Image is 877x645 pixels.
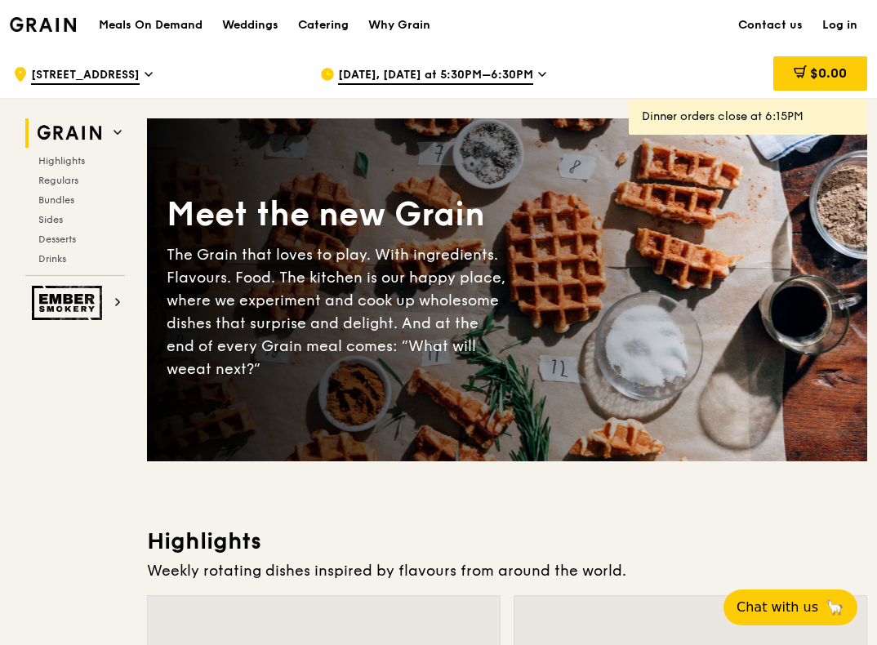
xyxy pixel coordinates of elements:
span: Bundles [38,194,74,206]
span: Highlights [38,155,85,167]
div: The Grain that loves to play. With ingredients. Flavours. Food. The kitchen is our happy place, w... [167,243,507,380]
a: Weddings [212,1,288,50]
img: Grain [10,17,76,32]
div: Weekly rotating dishes inspired by flavours from around the world. [147,559,867,582]
a: Catering [288,1,358,50]
a: Contact us [728,1,812,50]
div: Weddings [222,1,278,50]
span: eat next?” [187,360,260,378]
span: Desserts [38,234,76,245]
span: [DATE], [DATE] at 5:30PM–6:30PM [338,67,533,85]
span: [STREET_ADDRESS] [31,67,140,85]
span: Drinks [38,253,66,265]
span: Sides [38,214,63,225]
button: Chat with us🦙 [723,589,857,625]
img: Ember Smokery web logo [32,286,107,320]
div: Meet the new Grain [167,193,507,237]
h1: Meals On Demand [99,17,203,33]
a: Log in [812,1,867,50]
img: Grain web logo [32,118,107,148]
a: Why Grain [358,1,440,50]
h3: Highlights [147,527,867,556]
div: Dinner orders close at 6:15PM [642,109,854,125]
div: Catering [298,1,349,50]
span: $0.00 [810,65,847,81]
span: Chat with us [737,598,818,617]
span: Regulars [38,175,78,186]
span: 🦙 [825,598,844,617]
div: Why Grain [368,1,430,50]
